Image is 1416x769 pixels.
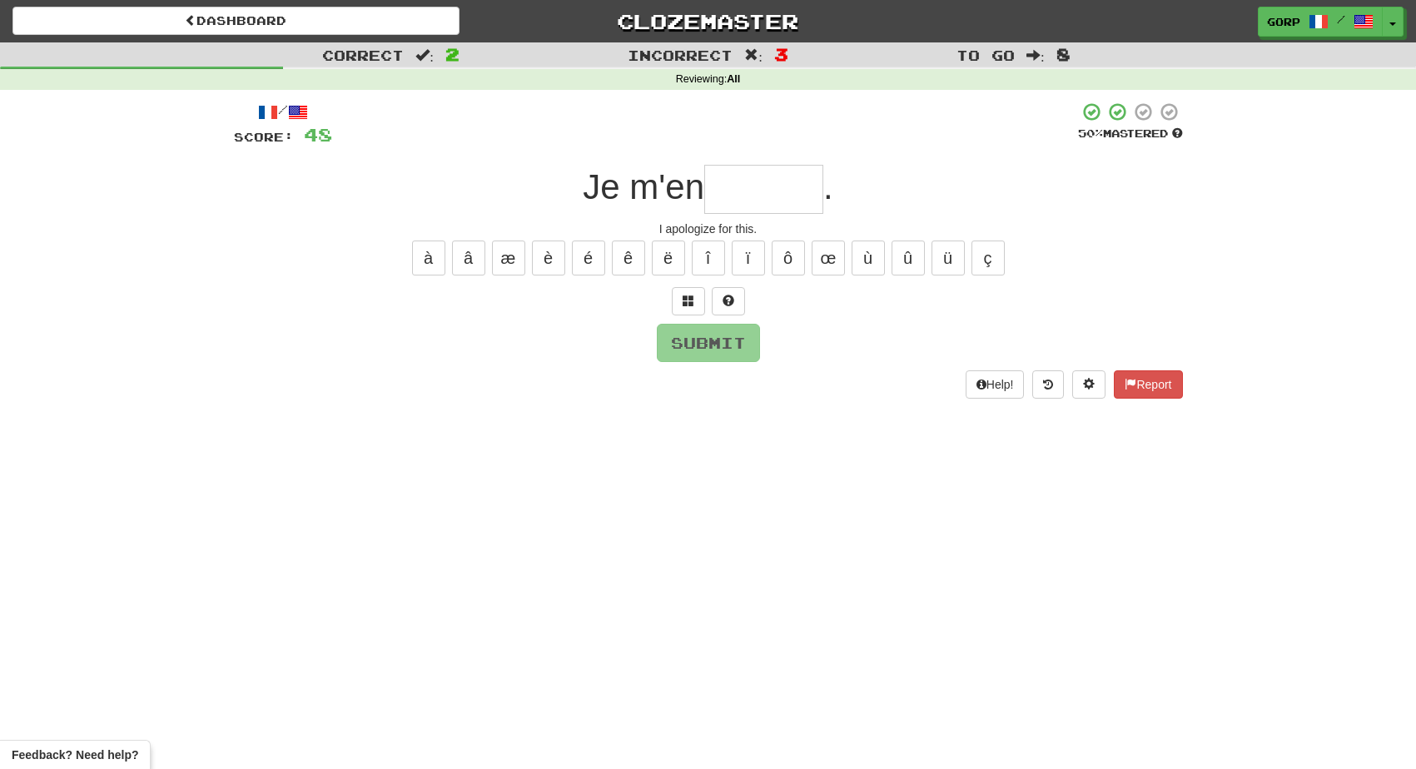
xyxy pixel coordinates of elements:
span: 8 [1056,44,1071,64]
span: Correct [322,47,404,63]
button: û [892,241,925,275]
span: Score: [234,130,294,144]
span: To go [956,47,1015,63]
button: œ [812,241,845,275]
div: / [234,102,332,122]
button: Switch sentence to multiple choice alt+p [672,287,705,315]
button: Help! [966,370,1025,399]
button: Single letter hint - you only get 1 per sentence and score half the points! alt+h [712,287,745,315]
div: Mastered [1078,127,1183,141]
button: î [692,241,725,275]
button: Round history (alt+y) [1032,370,1064,399]
span: 3 [774,44,788,64]
a: Dashboard [12,7,460,35]
span: . [823,167,833,206]
button: ï [732,241,765,275]
button: ë [652,241,685,275]
span: : [744,48,763,62]
button: é [572,241,605,275]
span: Je m'en [583,167,704,206]
span: Incorrect [628,47,733,63]
button: Report [1114,370,1182,399]
span: / [1337,13,1345,25]
button: è [532,241,565,275]
button: à [412,241,445,275]
div: I apologize for this. [234,221,1183,237]
button: ô [772,241,805,275]
button: â [452,241,485,275]
span: 48 [304,124,332,145]
span: : [415,48,434,62]
button: ù [852,241,885,275]
button: æ [492,241,525,275]
a: gorp / [1258,7,1383,37]
button: Submit [657,324,760,362]
span: gorp [1267,14,1300,29]
a: Clozemaster [484,7,932,36]
button: ê [612,241,645,275]
button: ü [932,241,965,275]
span: Open feedback widget [12,747,138,763]
span: 50 % [1078,127,1103,140]
button: ç [971,241,1005,275]
span: 2 [445,44,460,64]
strong: All [727,73,740,85]
span: : [1026,48,1045,62]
